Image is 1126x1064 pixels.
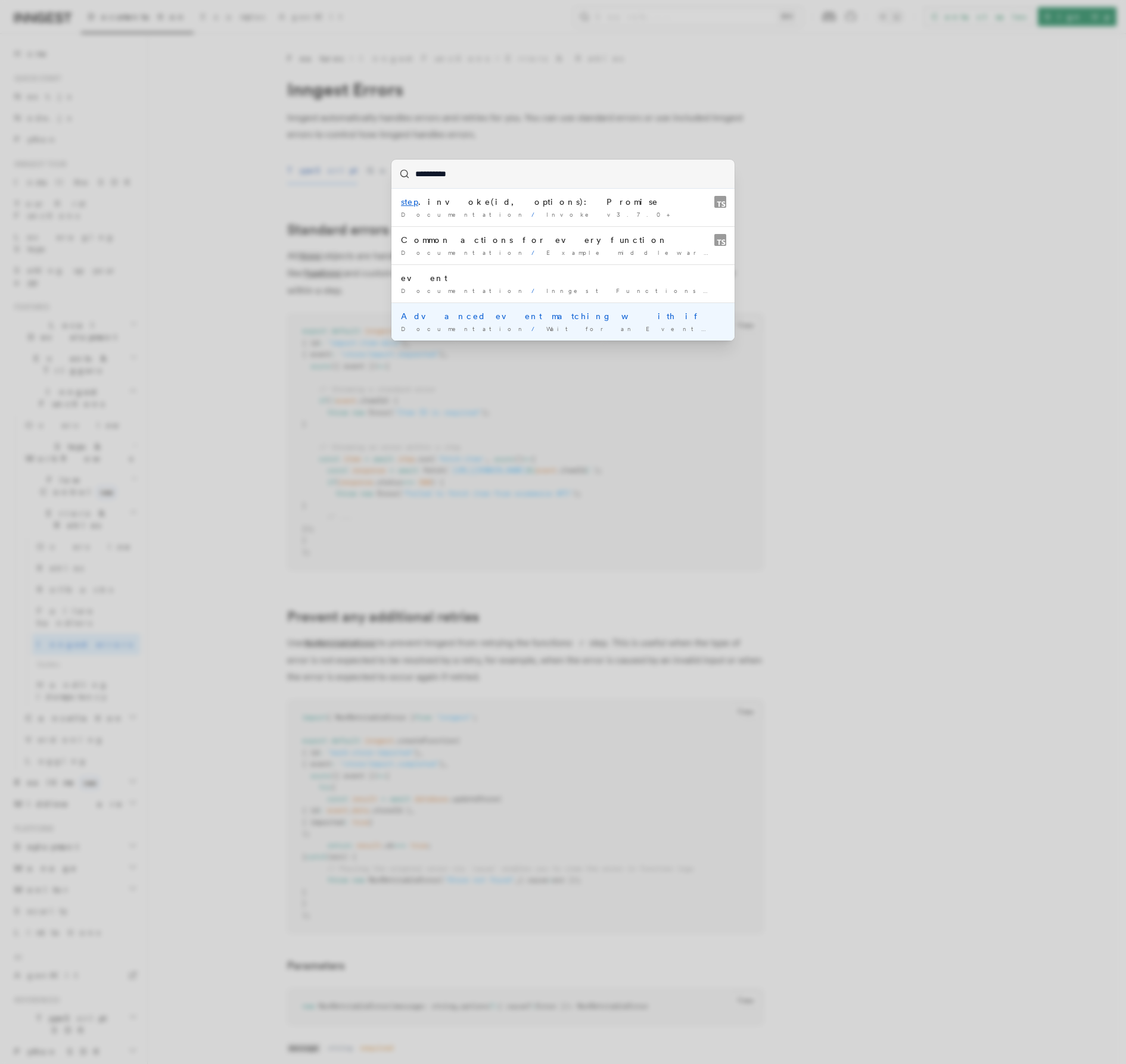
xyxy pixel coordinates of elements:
span: / [531,325,542,332]
span: Documentation [401,287,527,294]
span: Inngest Functions [546,287,717,294]
div: Advanced event matching with if [401,310,725,322]
span: / [531,249,542,256]
mark: step [401,197,418,207]
span: / [531,211,542,218]
span: Anatomy of an Inngest function [723,287,972,294]
span: Example middleware v2.0.0+ [546,249,796,256]
span: Documentation [401,249,527,256]
span: Wait for an Event [546,325,716,332]
span: Documentation [401,325,527,332]
div: event [401,272,725,284]
div: Common actions for every function [401,234,725,246]
span: / [531,287,542,294]
div: .invoke(id, options): Promise [401,196,725,208]
span: Documentation [401,211,527,218]
span: Invoke v3.7.0+ [546,211,677,218]
span: Examples [721,325,792,332]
